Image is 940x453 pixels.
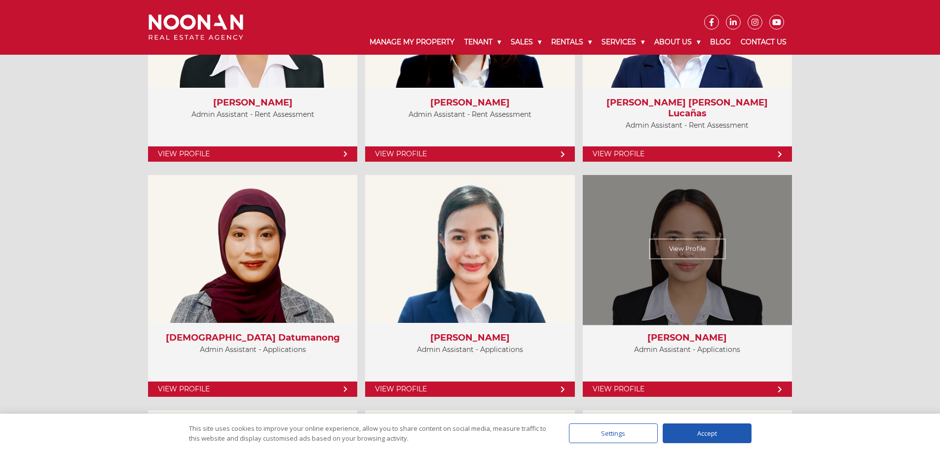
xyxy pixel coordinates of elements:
p: Admin Assistant - Applications [158,344,347,356]
a: View Profile [365,382,574,397]
div: This site uses cookies to improve your online experience, allow you to share content on social me... [189,423,549,443]
h3: [PERSON_NAME] [PERSON_NAME] Lucañas [593,98,782,119]
a: View Profile [148,382,357,397]
h3: [PERSON_NAME] [593,333,782,344]
p: Admin Assistant - Applications [593,344,782,356]
a: Manage My Property [365,30,459,55]
a: View Profile [583,146,792,162]
a: View Profile [649,239,726,259]
img: Noonan Real Estate Agency [149,14,243,40]
h3: [PERSON_NAME] [158,98,347,108]
a: About Us [649,30,705,55]
h3: [DEMOGRAPHIC_DATA] Datumanong [158,333,347,344]
p: Admin Assistant - Applications [375,344,564,356]
a: Sales [506,30,546,55]
div: Settings [569,423,658,443]
a: View Profile [365,146,574,162]
a: Services [597,30,649,55]
a: Contact Us [736,30,791,55]
a: Blog [705,30,736,55]
p: Admin Assistant - Rent Assessment [158,108,347,121]
h3: [PERSON_NAME] [375,333,564,344]
a: View Profile [583,382,792,397]
a: View Profile [148,146,357,162]
div: Accept [663,423,752,443]
p: Admin Assistant - Rent Assessment [375,108,564,121]
h3: [PERSON_NAME] [375,98,564,108]
a: Rentals [546,30,597,55]
a: Tenant [459,30,506,55]
p: Admin Assistant - Rent Assessment [593,119,782,132]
